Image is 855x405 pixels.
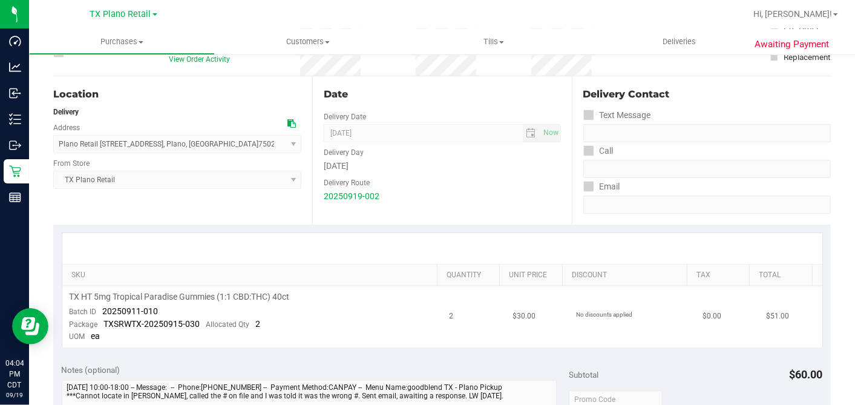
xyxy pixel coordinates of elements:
div: Replacement [784,51,830,63]
label: Email [583,178,620,196]
a: Unit Price [509,271,558,280]
label: Address [53,122,80,133]
span: TX Plano Retail [90,9,151,19]
div: [DATE] [324,160,560,173]
span: Customers [215,36,400,47]
label: Text Message [583,107,651,124]
div: Copy address to clipboard [287,117,296,130]
span: 2 [450,311,454,322]
p: 09/19 [5,390,24,400]
inline-svg: Analytics [9,61,21,73]
span: 20250911-010 [103,306,159,316]
a: View Order Activity [169,55,230,64]
span: Purchases [30,36,214,47]
a: Tax [696,271,745,280]
inline-svg: Retail [9,165,21,177]
span: Deliveries [646,36,712,47]
span: $0.00 [703,311,721,322]
input: Format: (999) 999-9999 [583,160,831,178]
a: Deliveries [586,29,772,54]
label: Call [583,142,614,160]
a: Quantity [447,271,495,280]
span: $30.00 [513,311,536,322]
inline-svg: Inbound [9,87,21,99]
a: 20250919-002 [324,191,379,201]
span: Awaiting Payment [755,38,830,51]
span: Notes (optional) [62,365,120,375]
span: Package [70,320,98,329]
a: Total [759,271,808,280]
a: Tills [401,29,586,54]
inline-svg: Outbound [9,139,21,151]
span: Allocated Qty [206,320,250,329]
a: Purchases [29,29,215,54]
inline-svg: Inventory [9,113,21,125]
label: From Store [53,158,90,169]
span: $60.00 [790,368,823,381]
span: Batch ID [70,308,97,316]
span: 2 [256,319,261,329]
span: ea [91,331,100,341]
span: Subtotal [569,370,598,380]
label: Delivery Day [324,147,364,158]
span: Hi, [PERSON_NAME]! [753,9,832,19]
span: TXSRWTX-20250915-030 [104,319,200,329]
a: SKU [71,271,433,280]
inline-svg: Dashboard [9,35,21,47]
iframe: Resource center [12,308,48,344]
div: Location [53,87,301,102]
input: Format: (999) 999-9999 [583,124,831,142]
p: 04:04 PM CDT [5,358,24,390]
a: Discount [572,271,683,280]
span: Tills [401,36,586,47]
strong: Delivery [53,108,79,116]
span: $51.00 [766,311,789,322]
inline-svg: Reports [9,191,21,203]
label: Delivery Route [324,177,370,188]
label: Delivery Date [324,111,366,122]
a: Customers [215,29,401,54]
span: UOM [70,332,85,341]
div: Date [324,87,560,102]
span: TX HT 5mg Tropical Paradise Gummies (1:1 CBD:THC) 40ct [70,291,290,303]
span: No discounts applied [576,311,632,318]
div: Delivery Contact [583,87,831,102]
